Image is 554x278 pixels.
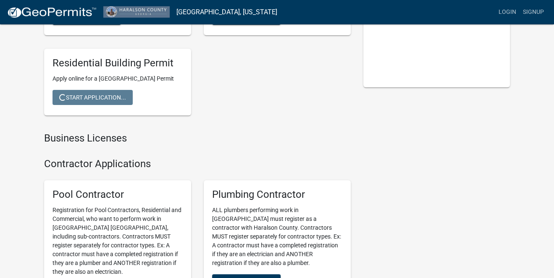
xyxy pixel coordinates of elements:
a: [GEOGRAPHIC_DATA], [US_STATE] [176,5,277,19]
p: ALL plumbers performing work in [GEOGRAPHIC_DATA] must register as a contractor with Haralson Cou... [212,206,342,268]
button: Start Application... [53,90,133,105]
span: Start Application... [59,94,126,101]
p: Apply online for a [GEOGRAPHIC_DATA] Permit [53,74,183,83]
img: Haralson County, Georgia [103,6,170,18]
h4: Contractor Applications [44,158,351,170]
a: Login [495,4,520,20]
h5: Plumbing Contractor [212,189,342,201]
h4: Business Licenses [44,132,351,144]
p: Registration for Pool Contractors, Residential and Commercial, who want to perform work in [GEOGR... [53,206,183,276]
a: Signup [520,4,547,20]
h5: Residential Building Permit [53,57,183,69]
h5: Pool Contractor [53,189,183,201]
